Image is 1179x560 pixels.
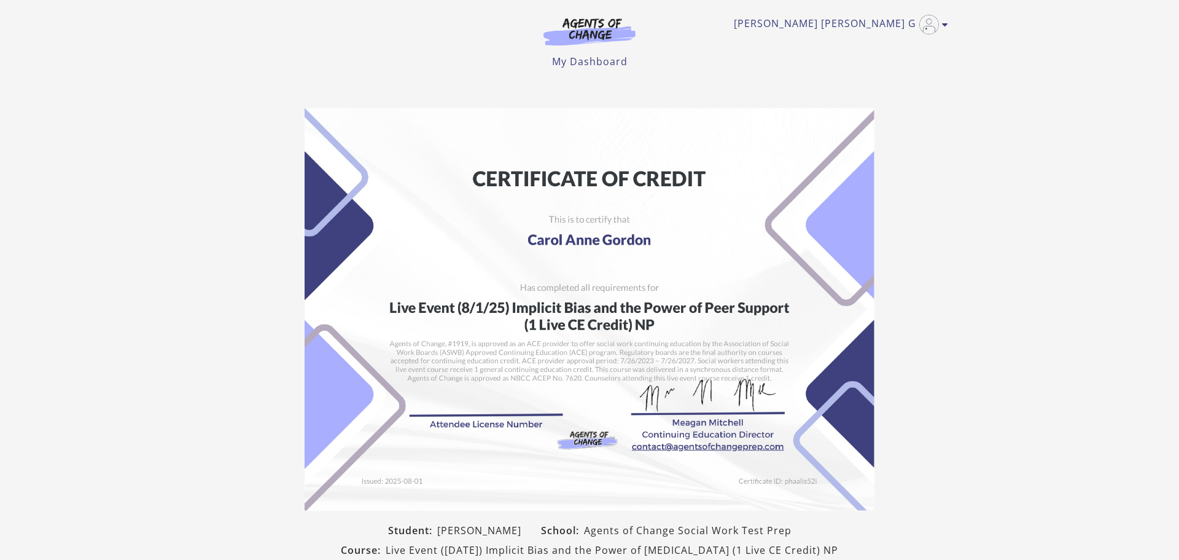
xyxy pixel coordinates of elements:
a: My Dashboard [552,55,628,68]
span: [PERSON_NAME] [437,523,521,538]
a: Toggle menu [734,15,942,34]
span: Agents of Change Social Work Test Prep [584,523,792,538]
span: School: [541,523,584,538]
span: Live Event ([DATE]) Implicit Bias and the Power of [MEDICAL_DATA] (1 Live CE Credit) NP [386,543,838,558]
span: Student: [388,523,437,538]
img: Certificate [305,108,874,511]
img: Agents of Change Logo [531,17,648,45]
span: Course: [341,543,386,558]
